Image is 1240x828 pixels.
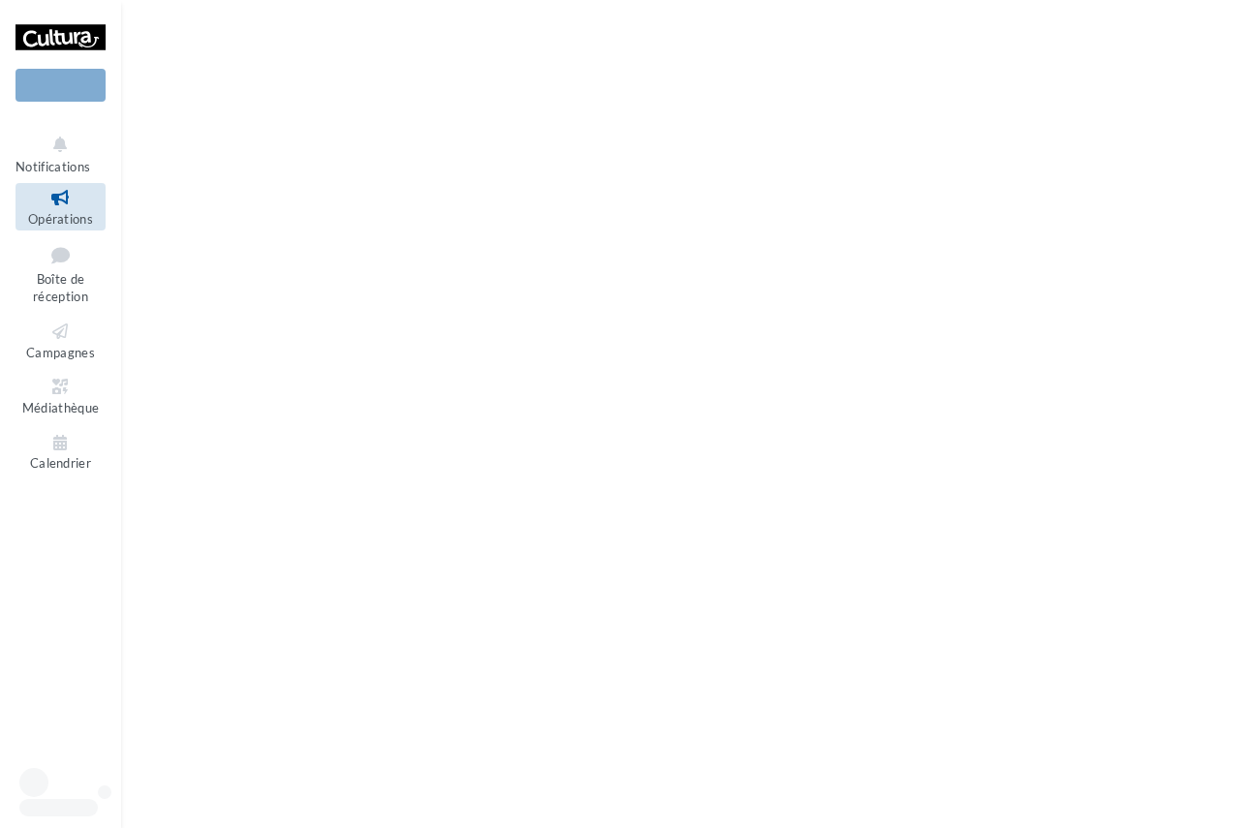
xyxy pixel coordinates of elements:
a: Opérations [15,183,106,230]
span: Boîte de réception [33,271,88,305]
a: Calendrier [15,428,106,475]
span: Campagnes [26,345,95,360]
span: Notifications [15,159,90,174]
a: Médiathèque [15,372,106,419]
span: Médiathèque [22,400,100,415]
a: Boîte de réception [15,238,106,309]
span: Opérations [28,211,93,227]
span: Calendrier [30,456,91,472]
a: Campagnes [15,317,106,364]
div: Nouvelle campagne [15,69,106,102]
